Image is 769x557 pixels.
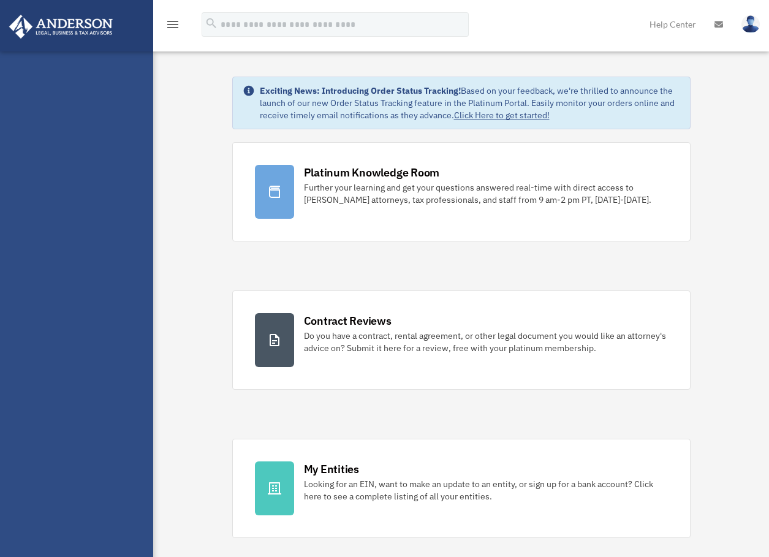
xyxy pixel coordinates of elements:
div: Platinum Knowledge Room [304,165,440,180]
i: menu [165,17,180,32]
a: Contract Reviews Do you have a contract, rental agreement, or other legal document you would like... [232,290,691,390]
a: menu [165,21,180,32]
a: My Entities Looking for an EIN, want to make an update to an entity, or sign up for a bank accoun... [232,439,691,538]
strong: Exciting News: Introducing Order Status Tracking! [260,85,461,96]
div: My Entities [304,461,359,477]
div: Contract Reviews [304,313,392,328]
div: Further your learning and get your questions answered real-time with direct access to [PERSON_NAM... [304,181,668,206]
div: Do you have a contract, rental agreement, or other legal document you would like an attorney's ad... [304,330,668,354]
img: User Pic [741,15,760,33]
div: Looking for an EIN, want to make an update to an entity, or sign up for a bank account? Click her... [304,478,668,502]
div: Based on your feedback, we're thrilled to announce the launch of our new Order Status Tracking fe... [260,85,680,121]
img: Anderson Advisors Platinum Portal [6,15,116,39]
i: search [205,17,218,30]
a: Platinum Knowledge Room Further your learning and get your questions answered real-time with dire... [232,142,691,241]
a: Click Here to get started! [454,110,550,121]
